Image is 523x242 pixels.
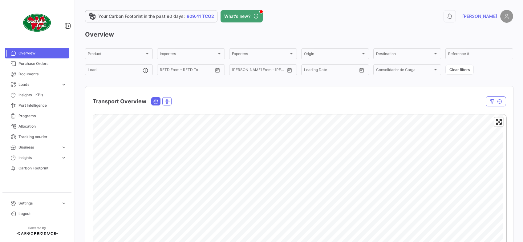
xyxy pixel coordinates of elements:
span: Allocation [18,124,67,129]
span: 809.41 TCO2 [187,13,214,19]
input: From [232,69,241,73]
img: client-50.png [22,7,52,38]
span: What's new? [224,13,250,19]
a: Overview [5,48,69,58]
span: expand_more [61,200,67,206]
span: Carbon Footprint [18,165,67,171]
span: Insights [18,155,59,161]
span: Exporters [232,53,289,57]
a: Allocation [5,121,69,132]
button: Open calendar [357,65,366,75]
span: Logout [18,211,67,216]
span: Insights - KPIs [18,92,67,98]
a: Tracking courier [5,132,69,142]
input: From [304,69,313,73]
span: [PERSON_NAME] [462,13,497,19]
span: Business [18,145,59,150]
input: From [160,69,168,73]
span: Settings [18,200,59,206]
button: Clear filters [445,65,474,75]
a: Documents [5,69,69,79]
button: Enter fullscreen [494,117,503,126]
a: Insights - KPIs [5,90,69,100]
span: Documents [18,71,67,77]
a: Your Carbon Footprint in the past 90 days:809.41 TCO2 [85,10,217,22]
span: expand_more [61,155,67,161]
span: Purchase Orders [18,61,67,66]
button: Air [163,97,171,105]
button: Open calendar [213,65,222,75]
button: Open calendar [285,65,294,75]
span: Origin [304,53,361,57]
span: Port Intelligence [18,103,67,108]
input: To [173,69,198,73]
span: Loads [18,82,59,87]
h3: Overview [85,30,513,39]
a: Programs [5,111,69,121]
span: Consolidador de Carga [376,69,433,73]
span: Overview [18,50,67,56]
img: placeholder-user.png [500,10,513,23]
button: Ocean [152,97,160,105]
input: To [317,69,342,73]
a: Carbon Footprint [5,163,69,173]
span: Product [88,53,144,57]
span: Destination [376,53,433,57]
span: Your Carbon Footprint in the past 90 days: [98,13,185,19]
a: Port Intelligence [5,100,69,111]
span: Importers [160,53,217,57]
button: What's new? [221,10,263,22]
span: expand_more [61,82,67,87]
span: Programs [18,113,67,119]
span: expand_more [61,145,67,150]
span: Tracking courier [18,134,67,140]
input: To [245,69,270,73]
a: Purchase Orders [5,58,69,69]
h4: Transport Overview [93,97,146,106]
